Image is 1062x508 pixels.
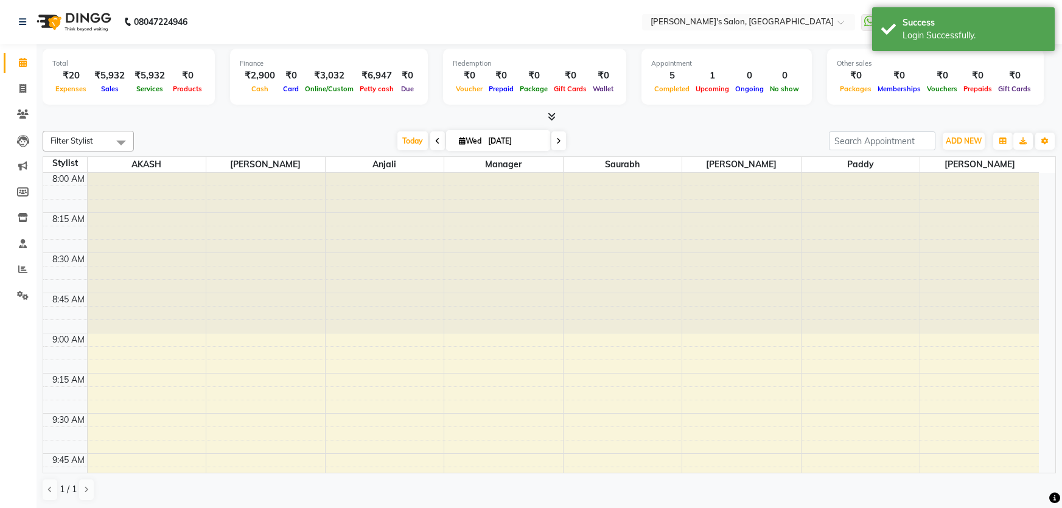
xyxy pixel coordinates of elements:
div: ₹3,032 [302,69,357,83]
span: Manager [444,157,563,172]
div: ₹0 [397,69,418,83]
div: Login Successfully. [903,29,1046,42]
div: 9:00 AM [50,333,87,346]
span: Wallet [590,85,617,93]
span: Saurabh [564,157,682,172]
div: ₹0 [960,69,995,83]
div: ₹0 [486,69,517,83]
span: Expenses [52,85,89,93]
div: Appointment [651,58,802,69]
span: Cash [248,85,271,93]
span: Online/Custom [302,85,357,93]
span: Prepaid [486,85,517,93]
div: 0 [767,69,802,83]
div: ₹0 [453,69,486,83]
img: logo [31,5,114,39]
div: Other sales [837,58,1034,69]
span: Card [280,85,302,93]
div: ₹0 [280,69,302,83]
div: Stylist [43,157,87,170]
span: Gift Cards [995,85,1034,93]
span: No show [767,85,802,93]
span: Products [170,85,205,93]
span: Upcoming [693,85,732,93]
div: Total [52,58,205,69]
div: 8:30 AM [50,253,87,266]
span: 1 / 1 [60,483,77,496]
div: 9:15 AM [50,374,87,386]
span: Anjali [326,157,444,172]
div: 0 [732,69,767,83]
span: Memberships [875,85,924,93]
div: 1 [693,69,732,83]
span: [PERSON_NAME] [682,157,801,172]
div: Finance [240,58,418,69]
span: Today [397,131,428,150]
div: ₹0 [995,69,1034,83]
div: ₹0 [837,69,875,83]
div: ₹20 [52,69,89,83]
span: Completed [651,85,693,93]
input: 2025-09-03 [484,132,545,150]
div: ₹0 [551,69,590,83]
div: 9:45 AM [50,454,87,467]
span: Sales [98,85,122,93]
span: [PERSON_NAME] [206,157,325,172]
button: ADD NEW [943,133,985,150]
input: Search Appointment [829,131,935,150]
span: Packages [837,85,875,93]
div: 5 [651,69,693,83]
div: ₹0 [924,69,960,83]
div: ₹0 [170,69,205,83]
span: Prepaids [960,85,995,93]
span: Ongoing [732,85,767,93]
div: ₹5,932 [130,69,170,83]
span: Gift Cards [551,85,590,93]
span: Due [398,85,417,93]
span: [PERSON_NAME] [920,157,1039,172]
div: ₹0 [875,69,924,83]
span: Filter Stylist [51,136,93,145]
div: 8:45 AM [50,293,87,306]
span: AKASH [88,157,206,172]
div: Success [903,16,1046,29]
div: ₹5,932 [89,69,130,83]
span: ADD NEW [946,136,982,145]
div: ₹2,900 [240,69,280,83]
span: Petty cash [357,85,397,93]
span: Paddy [802,157,920,172]
div: ₹0 [590,69,617,83]
div: 8:00 AM [50,173,87,186]
span: Services [133,85,166,93]
span: Package [517,85,551,93]
span: Vouchers [924,85,960,93]
div: 8:15 AM [50,213,87,226]
div: Redemption [453,58,617,69]
div: 9:30 AM [50,414,87,426]
div: ₹6,947 [357,69,397,83]
div: ₹0 [517,69,551,83]
span: Voucher [453,85,486,93]
span: Wed [456,136,484,145]
b: 08047224946 [134,5,187,39]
